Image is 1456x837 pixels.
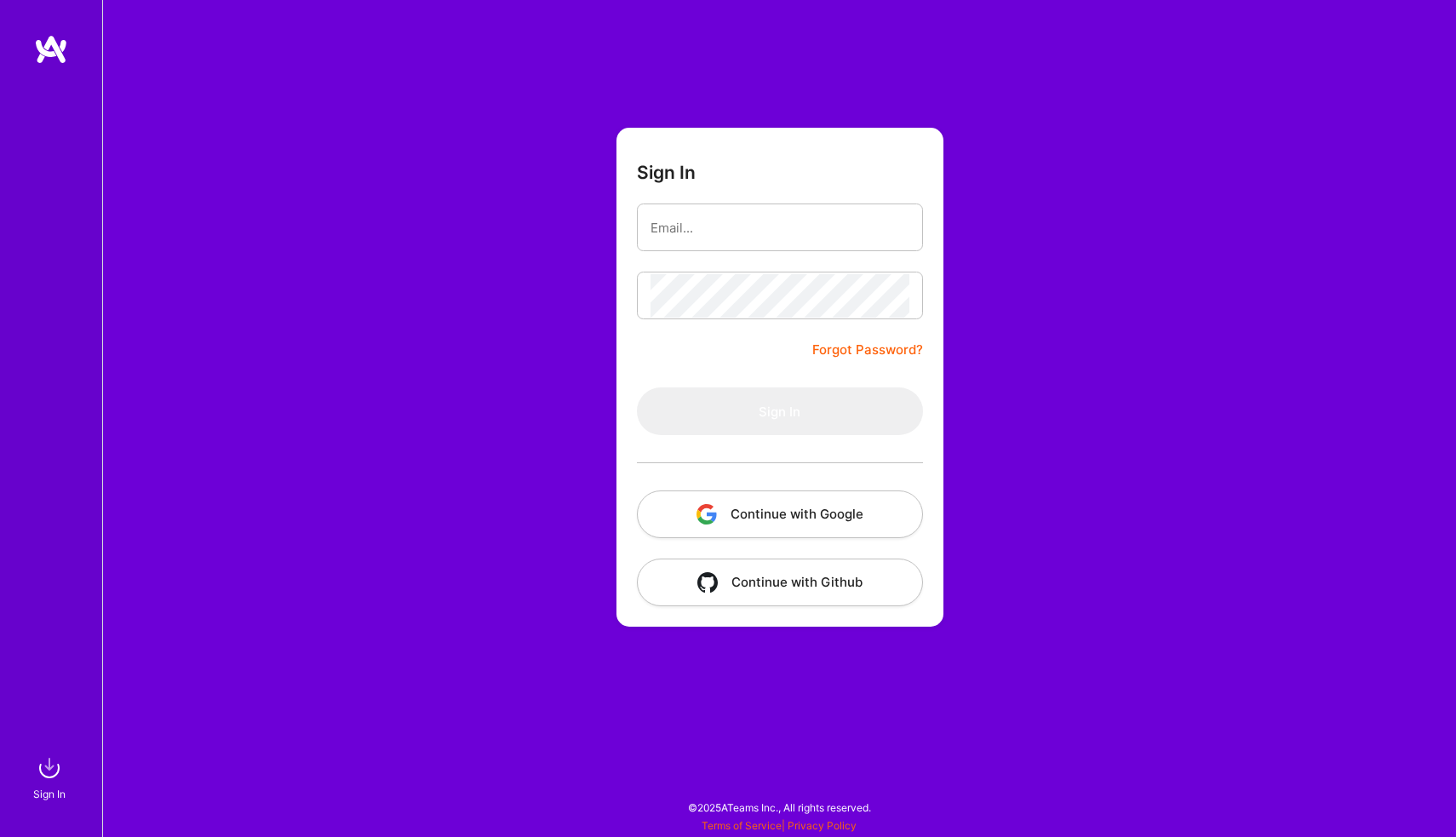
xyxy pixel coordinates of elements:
[637,490,923,538] button: Continue with Google
[102,786,1456,828] div: © 2025 ATeams Inc., All rights reserved.
[34,34,68,65] img: logo
[702,819,782,832] a: Terms of Service
[696,504,717,525] img: icon
[637,387,923,435] button: Sign In
[32,751,66,785] img: sign in
[702,819,857,832] span: |
[651,206,909,249] input: Email...
[637,559,923,606] button: Continue with Github
[637,162,696,183] h3: Sign In
[33,785,66,803] div: Sign In
[812,340,923,360] a: Forgot Password?
[36,751,66,803] a: sign inSign In
[697,572,718,593] img: icon
[788,819,857,832] a: Privacy Policy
